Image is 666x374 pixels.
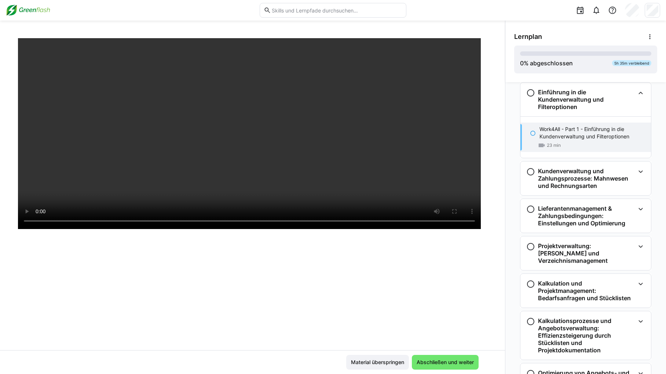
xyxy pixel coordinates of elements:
[520,59,573,68] div: % abgeschlossen
[520,59,524,67] span: 0
[538,317,635,354] h3: Kalkulationsprozesse und Angebotsverwaltung: Effizienzsteigerung durch Stücklisten und Projektdok...
[271,7,402,14] input: Skills und Lernpfade durchsuchen…
[538,242,635,264] h3: Projektverwaltung: [PERSON_NAME] und Verzeichnismanagement
[612,60,651,66] div: 5h 35m verbleibend
[547,142,561,148] span: 23 min
[412,355,479,370] button: Abschließen und weiter
[538,205,635,227] h3: Lieferantenmanagement & Zahlungsbedingungen: Einstellungen und Optimierung
[539,126,645,140] p: Work4All - Part 1 - Einführung in die Kundenverwaltung und Filteroptionen
[350,359,405,366] span: Material überspringen
[514,33,542,41] span: Lernplan
[416,359,475,366] span: Abschließen und weiter
[538,280,635,302] h3: Kalkulation und Projektmanagement: Bedarfsanfragen und Stücklisten
[346,355,409,370] button: Material überspringen
[538,167,635,189] h3: Kundenverwaltung und Zahlungsprozesse: Mahnwesen und Rechnungsarten
[538,88,635,110] h3: Einführung in die Kundenverwaltung und Filteroptionen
